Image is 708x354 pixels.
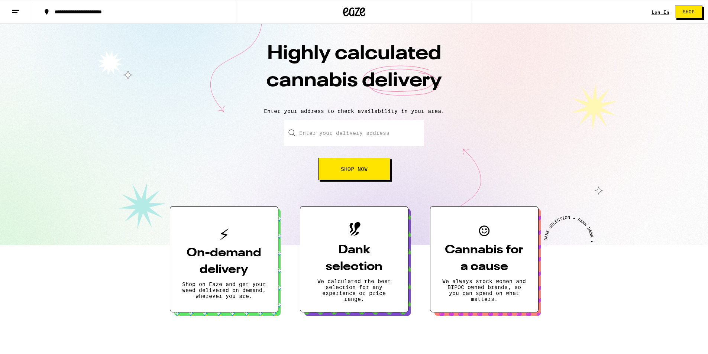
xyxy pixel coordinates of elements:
span: Shop [683,10,695,14]
p: Shop on Eaze and get your weed delivered on demand, wherever you are. [182,281,266,299]
h3: Cannabis for a cause [442,242,526,275]
h1: Highly calculated cannabis delivery [224,40,484,102]
a: Shop [669,6,708,18]
input: Enter your delivery address [284,120,424,146]
button: Shop [675,6,702,18]
p: Enter your address to check availability in your area. [7,108,701,114]
span: Shop Now [341,166,368,172]
h3: On-demand delivery [182,245,266,278]
button: Dank selectionWe calculated the best selection for any experience or price range. [300,206,408,312]
button: Shop Now [318,158,390,180]
button: Cannabis for a causeWe always stock women and BIPOC owned brands, so you can spend on what matters. [430,206,539,312]
a: Log In [652,10,669,14]
h3: Dank selection [312,242,396,275]
p: We always stock women and BIPOC owned brands, so you can spend on what matters. [442,278,526,302]
p: We calculated the best selection for any experience or price range. [312,278,396,302]
button: On-demand deliveryShop on Eaze and get your weed delivered on demand, wherever you are. [170,206,278,312]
